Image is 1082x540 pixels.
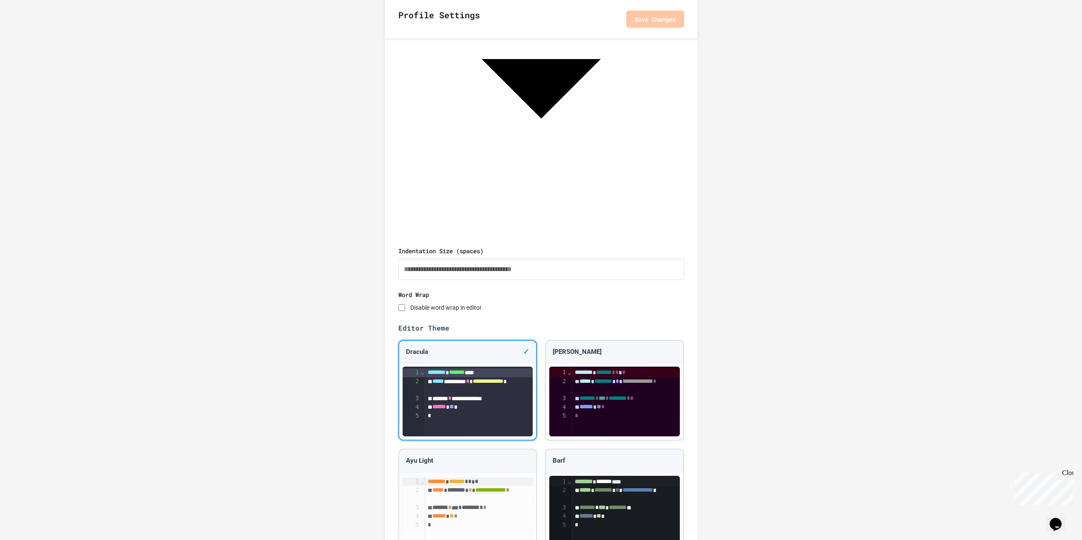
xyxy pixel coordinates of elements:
[403,478,420,486] div: 1
[403,521,420,529] div: 5
[420,369,425,376] span: Fold line
[1046,506,1073,532] iframe: chat widget
[567,478,571,485] span: Fold line
[626,11,684,28] button: Save Changes
[420,478,425,485] span: Fold line
[403,503,420,512] div: 3
[549,377,567,395] div: 2
[549,394,567,403] div: 3
[3,3,59,54] div: Chat with us now!Close
[549,486,567,503] div: 2
[399,341,536,364] div: Dracula
[398,246,684,255] label: Indentation Size (spaces)
[398,290,684,299] label: Word Wrap
[403,394,420,403] div: 3
[546,341,683,364] div: [PERSON_NAME]
[403,368,420,377] div: 1
[403,403,420,412] div: 4
[549,478,567,486] div: 1
[403,512,420,520] div: 4
[398,8,480,30] h2: Profile Settings
[549,512,567,520] div: 4
[399,450,536,472] div: Ayu Light
[403,486,420,503] div: 2
[398,323,684,333] label: Editor Theme
[549,521,567,529] div: 5
[549,368,567,377] div: 1
[549,503,567,512] div: 3
[403,377,420,395] div: 2
[567,369,571,376] span: Fold line
[546,450,683,472] div: Barf
[403,412,420,420] div: 5
[549,403,567,412] div: 4
[1011,469,1073,505] iframe: chat widget
[549,412,567,420] div: 5
[410,304,482,311] label: Disable word wrap in editor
